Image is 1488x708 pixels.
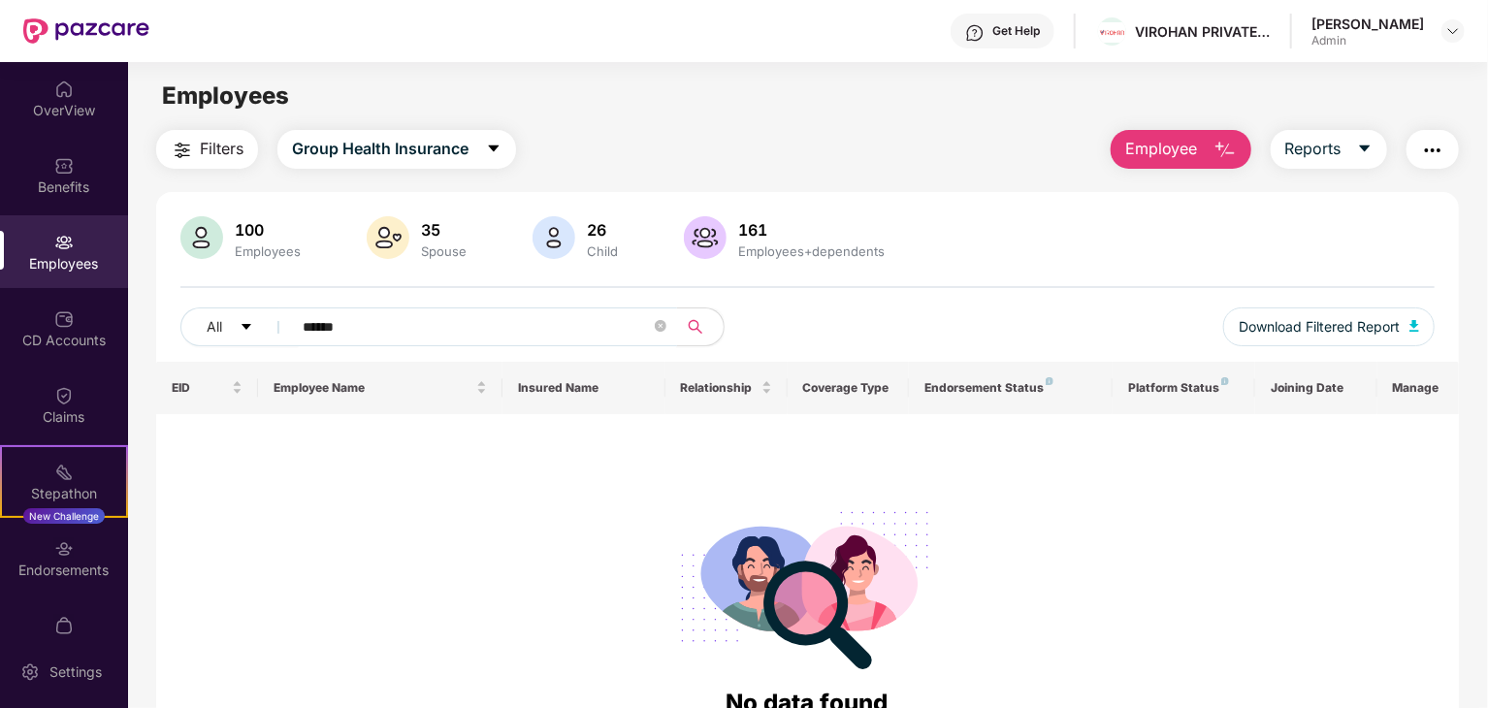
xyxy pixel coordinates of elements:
img: svg+xml;base64,PHN2ZyB4bWxucz0iaHR0cDovL3d3dy53My5vcmcvMjAwMC9zdmciIHdpZHRoPSIyMSIgaGVpZ2h0PSIyMC... [54,463,74,482]
div: 26 [583,220,622,240]
span: search [676,319,714,335]
th: Manage [1377,362,1459,414]
img: svg+xml;base64,PHN2ZyBpZD0iQ0RfQWNjb3VudHMiIGRhdGEtbmFtZT0iQ0QgQWNjb3VudHMiIHhtbG5zPSJodHRwOi8vd3... [54,309,74,329]
img: svg+xml;base64,PHN2ZyBpZD0iU2V0dGluZy0yMHgyMCIgeG1sbnM9Imh0dHA6Ly93d3cudzMub3JnLzIwMDAvc3ZnIiB3aW... [20,662,40,682]
img: svg+xml;base64,PHN2ZyB4bWxucz0iaHR0cDovL3d3dy53My5vcmcvMjAwMC9zdmciIHdpZHRoPSI4IiBoZWlnaHQ9IjgiIH... [1221,377,1229,385]
div: VIROHAN PRIVATE LIMITED [1135,22,1271,41]
img: svg+xml;base64,PHN2ZyB4bWxucz0iaHR0cDovL3d3dy53My5vcmcvMjAwMC9zdmciIHdpZHRoPSIyODgiIGhlaWdodD0iMj... [667,488,947,685]
span: Employee Name [274,380,472,396]
img: svg+xml;base64,PHN2ZyB4bWxucz0iaHR0cDovL3d3dy53My5vcmcvMjAwMC9zdmciIHdpZHRoPSIyNCIgaGVpZ2h0PSIyNC... [1421,139,1444,162]
div: Admin [1311,33,1424,48]
span: caret-down [486,141,501,158]
span: Relationship [681,380,758,396]
span: Group Health Insurance [292,137,469,161]
button: Allcaret-down [180,307,299,346]
div: Employees+dependents [734,243,889,259]
img: svg+xml;base64,PHN2ZyB4bWxucz0iaHR0cDovL3d3dy53My5vcmcvMjAwMC9zdmciIHdpZHRoPSI4IiBoZWlnaHQ9IjgiIH... [1046,377,1053,385]
div: 161 [734,220,889,240]
th: Relationship [665,362,788,414]
span: Employees [162,81,289,110]
span: Reports [1285,137,1342,161]
img: svg+xml;base64,PHN2ZyB4bWxucz0iaHR0cDovL3d3dy53My5vcmcvMjAwMC9zdmciIHhtbG5zOnhsaW5rPSJodHRwOi8vd3... [1213,139,1237,162]
img: svg+xml;base64,PHN2ZyBpZD0iTXlfT3JkZXJzIiBkYXRhLW5hbWU9Ik15IE9yZGVycyIgeG1sbnM9Imh0dHA6Ly93d3cudz... [54,616,74,635]
img: svg+xml;base64,PHN2ZyBpZD0iRW1wbG95ZWVzIiB4bWxucz0iaHR0cDovL3d3dy53My5vcmcvMjAwMC9zdmciIHdpZHRoPS... [54,233,74,252]
img: svg+xml;base64,PHN2ZyBpZD0iQ2xhaW0iIHhtbG5zPSJodHRwOi8vd3d3LnczLm9yZy8yMDAwL3N2ZyIgd2lkdGg9IjIwIi... [54,386,74,405]
span: EID [172,380,228,396]
img: svg+xml;base64,PHN2ZyB4bWxucz0iaHR0cDovL3d3dy53My5vcmcvMjAwMC9zdmciIHhtbG5zOnhsaW5rPSJodHRwOi8vd3... [533,216,575,259]
button: Group Health Insurancecaret-down [277,130,516,169]
img: svg+xml;base64,PHN2ZyBpZD0iQmVuZWZpdHMiIHhtbG5zPSJodHRwOi8vd3d3LnczLm9yZy8yMDAwL3N2ZyIgd2lkdGg9Ij... [54,156,74,176]
div: Spouse [417,243,470,259]
img: svg+xml;base64,PHN2ZyB4bWxucz0iaHR0cDovL3d3dy53My5vcmcvMjAwMC9zdmciIHhtbG5zOnhsaW5rPSJodHRwOi8vd3... [1409,320,1419,332]
button: search [676,307,725,346]
th: Employee Name [258,362,502,414]
span: close-circle [655,320,666,332]
img: Virohan%20logo%20(1).jpg [1098,22,1126,43]
div: [PERSON_NAME] [1311,15,1424,33]
img: New Pazcare Logo [23,18,149,44]
span: Employee [1125,137,1198,161]
span: Download Filtered Report [1239,316,1400,338]
img: svg+xml;base64,PHN2ZyBpZD0iRW5kb3JzZW1lbnRzIiB4bWxucz0iaHR0cDovL3d3dy53My5vcmcvMjAwMC9zdmciIHdpZH... [54,539,74,559]
th: Insured Name [502,362,665,414]
div: 35 [417,220,470,240]
button: Reportscaret-down [1271,130,1387,169]
span: All [207,316,222,338]
span: caret-down [1357,141,1373,158]
img: svg+xml;base64,PHN2ZyB4bWxucz0iaHR0cDovL3d3dy53My5vcmcvMjAwMC9zdmciIHdpZHRoPSIyNCIgaGVpZ2h0PSIyNC... [171,139,194,162]
span: Filters [200,137,243,161]
div: 100 [231,220,305,240]
th: Joining Date [1255,362,1377,414]
button: Employee [1111,130,1251,169]
div: Settings [44,662,108,682]
img: svg+xml;base64,PHN2ZyB4bWxucz0iaHR0cDovL3d3dy53My5vcmcvMjAwMC9zdmciIHhtbG5zOnhsaW5rPSJodHRwOi8vd3... [180,216,223,259]
img: svg+xml;base64,PHN2ZyB4bWxucz0iaHR0cDovL3d3dy53My5vcmcvMjAwMC9zdmciIHhtbG5zOnhsaW5rPSJodHRwOi8vd3... [367,216,409,259]
span: caret-down [240,320,253,336]
th: Coverage Type [788,362,910,414]
div: New Challenge [23,508,105,524]
img: svg+xml;base64,PHN2ZyB4bWxucz0iaHR0cDovL3d3dy53My5vcmcvMjAwMC9zdmciIHhtbG5zOnhsaW5rPSJodHRwOi8vd3... [684,216,727,259]
img: svg+xml;base64,PHN2ZyBpZD0iSGVscC0zMngzMiIgeG1sbnM9Imh0dHA6Ly93d3cudzMub3JnLzIwMDAvc3ZnIiB3aWR0aD... [965,23,985,43]
div: Employees [231,243,305,259]
span: close-circle [655,318,666,337]
div: Stepathon [2,484,126,503]
div: Endorsement Status [924,380,1097,396]
div: Child [583,243,622,259]
div: Get Help [992,23,1040,39]
div: Platform Status [1128,380,1240,396]
img: svg+xml;base64,PHN2ZyBpZD0iSG9tZSIgeG1sbnM9Imh0dHA6Ly93d3cudzMub3JnLzIwMDAvc3ZnIiB3aWR0aD0iMjAiIG... [54,80,74,99]
img: svg+xml;base64,PHN2ZyBpZD0iRHJvcGRvd24tMzJ4MzIiIHhtbG5zPSJodHRwOi8vd3d3LnczLm9yZy8yMDAwL3N2ZyIgd2... [1445,23,1461,39]
button: Download Filtered Report [1223,307,1435,346]
button: Filters [156,130,258,169]
th: EID [156,362,258,414]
